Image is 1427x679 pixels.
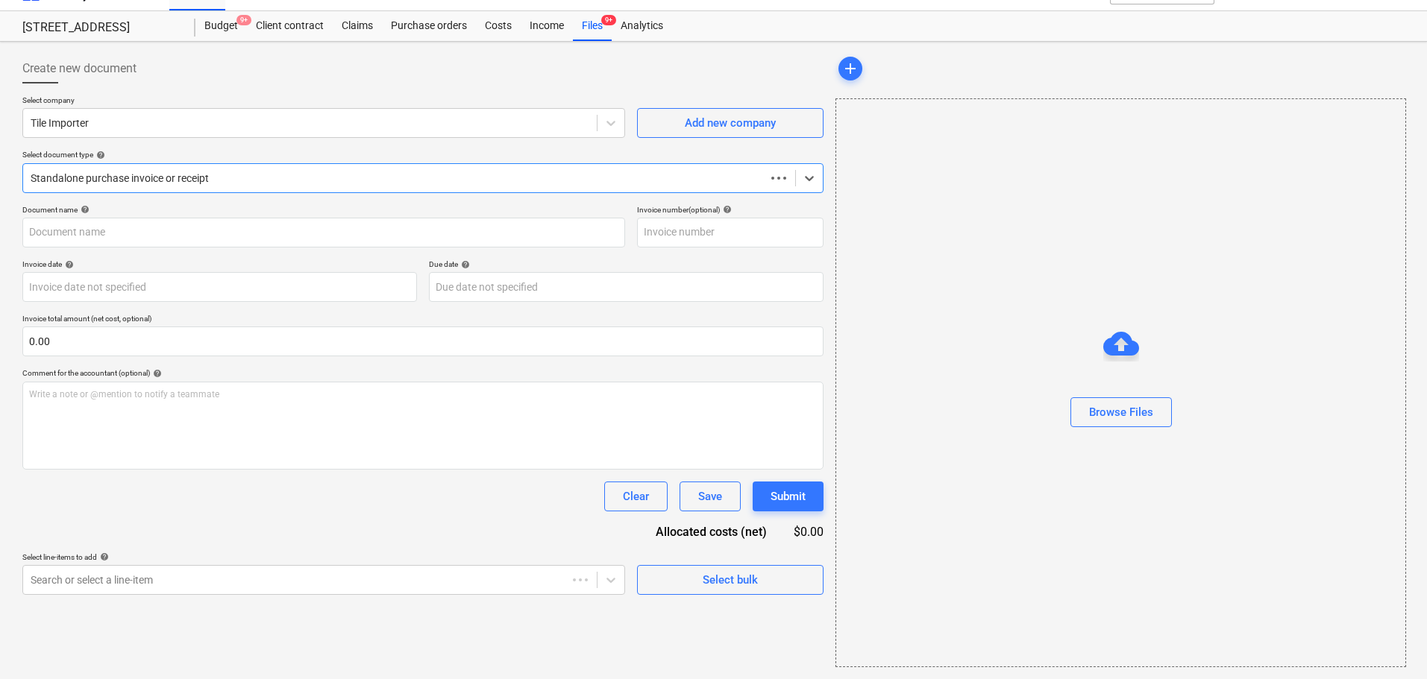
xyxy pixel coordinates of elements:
a: Client contract [247,11,333,41]
div: Save [698,487,722,506]
div: Invoice date [22,259,417,269]
button: Add new company [637,108,824,138]
div: Comment for the accountant (optional) [22,368,824,378]
input: Invoice number [637,218,824,247]
span: help [78,205,90,214]
div: $0.00 [791,523,824,540]
div: Select bulk [703,570,758,590]
a: Claims [333,11,382,41]
div: Document name [22,205,625,215]
div: Budget [195,11,247,41]
span: help [150,369,162,378]
div: Add new company [685,113,776,133]
span: help [62,260,74,269]
button: Browse Files [1070,397,1172,427]
a: Analytics [612,11,672,41]
button: Submit [753,481,824,511]
span: help [720,205,732,214]
input: Invoice date not specified [22,272,417,302]
span: Create new document [22,60,137,78]
span: help [97,552,109,561]
div: Files [573,11,612,41]
span: add [841,60,859,78]
a: Income [521,11,573,41]
div: Submit [771,487,806,506]
a: Budget9+ [195,11,247,41]
a: Costs [476,11,521,41]
a: Files9+ [573,11,612,41]
input: Document name [22,218,625,247]
button: Save [680,481,741,511]
div: Invoice number (optional) [637,205,824,215]
span: help [458,260,470,269]
div: [STREET_ADDRESS] [22,20,178,36]
div: Due date [429,259,824,269]
span: 9+ [601,15,616,25]
button: Clear [604,481,668,511]
div: Clear [623,487,649,506]
input: Invoice total amount (net cost, optional) [22,326,824,356]
div: Select line-items to add [22,552,625,562]
a: Purchase orders [382,11,476,41]
button: Select bulk [637,565,824,595]
p: Select company [22,95,625,108]
span: help [93,151,105,160]
input: Due date not specified [429,272,824,302]
div: Browse Files [835,98,1406,667]
div: Allocated costs (net) [630,523,791,540]
iframe: Chat Widget [1352,607,1427,679]
span: 9+ [236,15,251,25]
div: Select document type [22,150,824,160]
p: Invoice total amount (net cost, optional) [22,314,824,326]
div: Browse Files [1089,402,1153,422]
